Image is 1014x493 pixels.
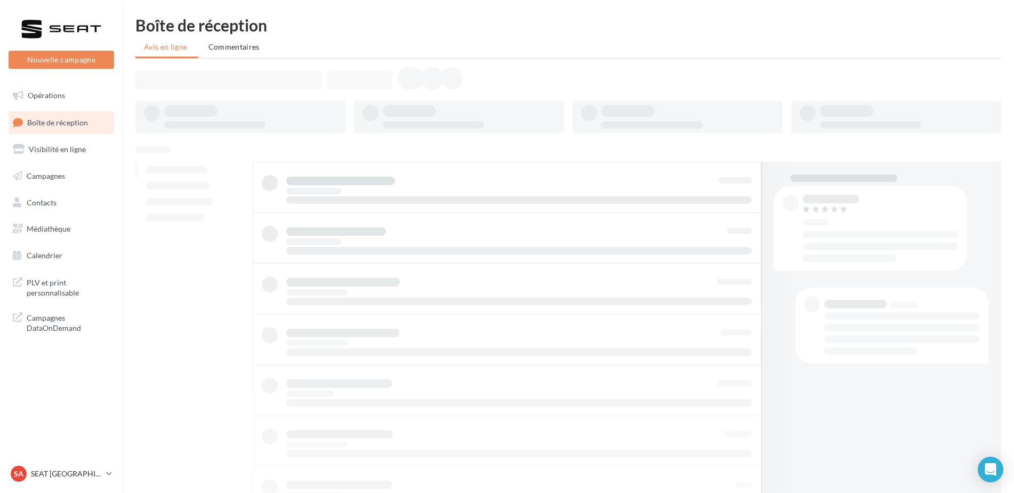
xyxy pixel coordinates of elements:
a: Opérations [6,84,116,107]
span: Calendrier [27,251,62,260]
a: Contacts [6,192,116,214]
a: SA SEAT [GEOGRAPHIC_DATA] [9,464,114,484]
span: Visibilité en ligne [29,145,86,154]
a: Médiathèque [6,218,116,240]
span: PLV et print personnalisable [27,275,110,298]
span: Médiathèque [27,224,70,233]
div: Open Intercom Messenger [978,457,1003,482]
span: Boîte de réception [27,117,88,126]
a: Boîte de réception [6,111,116,134]
button: Nouvelle campagne [9,51,114,69]
a: Visibilité en ligne [6,138,116,161]
a: Campagnes [6,165,116,187]
div: Boîte de réception [135,17,1001,33]
span: Campagnes DataOnDemand [27,311,110,333]
span: Contacts [27,197,57,206]
p: SEAT [GEOGRAPHIC_DATA] [31,468,102,479]
span: Campagnes [27,171,65,180]
a: Campagnes DataOnDemand [6,306,116,338]
a: Calendrier [6,244,116,267]
span: Commentaires [208,42,260,51]
a: PLV et print personnalisable [6,271,116,303]
span: SA [14,468,23,479]
span: Opérations [28,91,65,100]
